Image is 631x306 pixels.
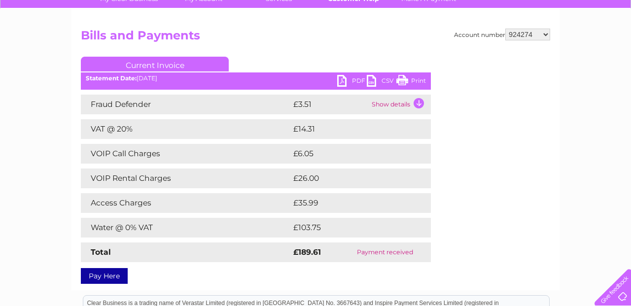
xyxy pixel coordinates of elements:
a: Current Invoice [81,57,229,71]
td: £3.51 [291,95,369,114]
b: Statement Date: [86,74,137,82]
a: CSV [367,75,396,89]
td: Show details [369,95,431,114]
td: £35.99 [291,193,411,213]
div: Account number [454,29,550,40]
div: [DATE] [81,75,431,82]
strong: £189.61 [293,247,321,257]
a: Telecoms [510,42,539,49]
a: Print [396,75,426,89]
a: Pay Here [81,268,128,284]
a: Water [457,42,476,49]
td: VAT @ 20% [81,119,291,139]
td: £103.75 [291,218,413,238]
td: £6.05 [291,144,408,164]
div: Clear Business is a trading name of Verastar Limited (registered in [GEOGRAPHIC_DATA] No. 3667643... [83,5,549,48]
td: Access Charges [81,193,291,213]
td: VOIP Call Charges [81,144,291,164]
a: Blog [545,42,560,49]
a: 0333 014 3131 [445,5,513,17]
td: £26.00 [291,169,412,188]
strong: Total [91,247,111,257]
img: logo.png [22,26,72,56]
td: £14.31 [291,119,409,139]
h2: Bills and Payments [81,29,550,47]
a: Energy [482,42,504,49]
a: Contact [565,42,590,49]
td: VOIP Rental Charges [81,169,291,188]
a: Log out [598,42,622,49]
td: Water @ 0% VAT [81,218,291,238]
a: PDF [337,75,367,89]
td: Payment received [340,242,431,262]
td: Fraud Defender [81,95,291,114]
